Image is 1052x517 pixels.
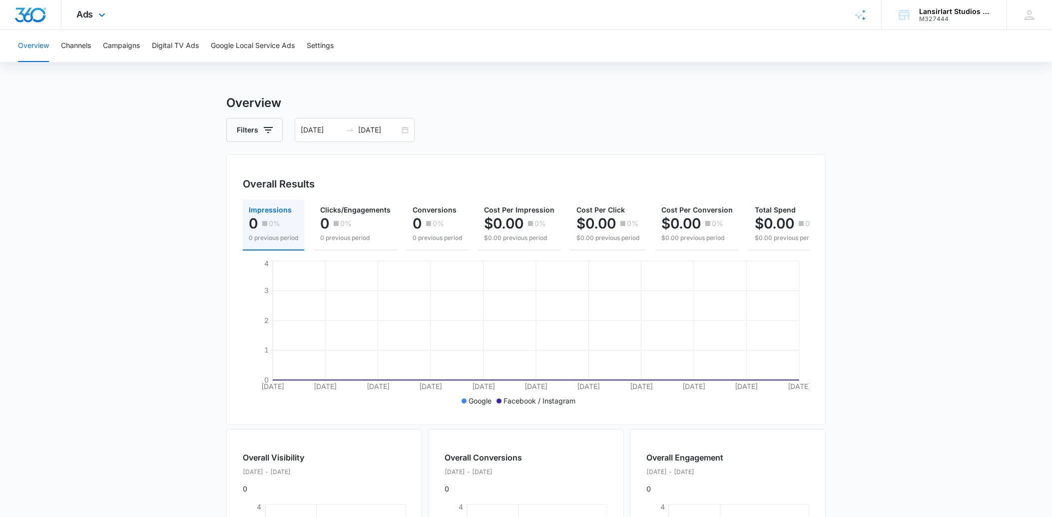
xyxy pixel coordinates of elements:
span: Clicks/Engagements [320,205,391,214]
tspan: [DATE] [788,382,811,390]
tspan: 3 [264,286,269,294]
tspan: [DATE] [472,382,495,390]
div: account name [919,7,992,15]
div: 0 [243,451,304,494]
p: 0% [269,220,280,227]
p: Facebook / Instagram [504,395,575,406]
p: 0% [433,220,444,227]
p: $0.00 previous period [755,233,818,242]
p: [DATE] - [DATE] [445,467,522,476]
span: Cost Per Impression [484,205,554,214]
tspan: [DATE] [525,382,547,390]
button: Digital TV Ads [152,30,199,62]
p: 0 [320,215,329,231]
p: $0.00 [484,215,524,231]
tspan: 1 [264,345,269,354]
p: [DATE] - [DATE] [646,467,723,476]
h3: Overview [226,94,826,112]
input: End date [358,124,400,135]
input: Start date [301,124,342,135]
span: Cost Per Conversion [661,205,733,214]
h2: Overall Visibility [243,451,304,463]
p: 0% [627,220,638,227]
p: 0 previous period [413,233,462,242]
p: 0 [249,215,258,231]
tspan: [DATE] [735,382,758,390]
p: [DATE] - [DATE] [243,467,304,476]
button: Channels [61,30,91,62]
button: Google Local Service Ads [211,30,295,62]
p: 0 [413,215,422,231]
h3: Overall Results [243,176,315,191]
h2: Overall Engagement [646,451,723,463]
button: Campaigns [103,30,140,62]
p: $0.00 previous period [661,233,733,242]
span: Impressions [249,205,292,214]
p: $0.00 [576,215,616,231]
span: Total Spend [755,205,796,214]
span: Ads [76,9,93,19]
tspan: 0 [264,375,269,384]
p: 0 previous period [320,233,391,242]
tspan: 4 [257,502,261,511]
p: $0.00 [661,215,701,231]
div: 0 [445,451,522,494]
p: 0% [340,220,352,227]
button: Overview [18,30,49,62]
tspan: [DATE] [367,382,390,390]
span: Cost Per Click [576,205,625,214]
button: Filters [226,118,283,142]
tspan: [DATE] [314,382,337,390]
tspan: [DATE] [682,382,705,390]
p: $0.00 previous period [576,233,639,242]
tspan: 2 [264,316,269,324]
tspan: 4 [264,259,269,267]
tspan: [DATE] [630,382,653,390]
p: $0.00 previous period [484,233,554,242]
tspan: [DATE] [261,382,284,390]
tspan: 4 [660,502,665,511]
h2: Overall Conversions [445,451,522,463]
span: swap-right [346,126,354,134]
p: 0% [805,220,817,227]
tspan: [DATE] [419,382,442,390]
span: to [346,126,354,134]
div: account id [919,15,992,22]
p: $0.00 [755,215,794,231]
tspan: 4 [459,502,463,511]
p: 0 previous period [249,233,298,242]
div: 0 [646,451,723,494]
span: Conversions [413,205,457,214]
tspan: [DATE] [577,382,600,390]
button: Settings [307,30,334,62]
p: 0% [712,220,723,227]
p: 0% [534,220,546,227]
p: Google [469,395,492,406]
